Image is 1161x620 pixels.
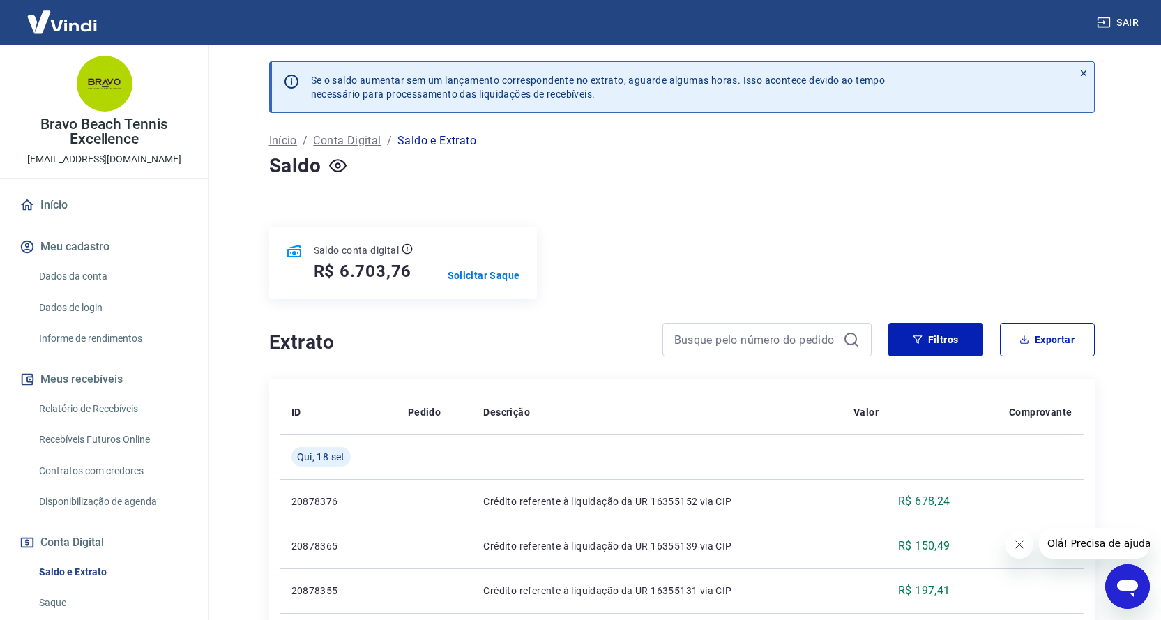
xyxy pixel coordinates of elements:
[33,324,192,353] a: Informe de rendimentos
[1094,10,1144,36] button: Sair
[483,584,831,598] p: Crédito referente à liquidação da UR 16355131 via CIP
[27,152,181,167] p: [EMAIL_ADDRESS][DOMAIN_NAME]
[33,294,192,322] a: Dados de login
[314,243,400,257] p: Saldo conta digital
[397,133,476,149] p: Saldo e Extrato
[291,405,301,419] p: ID
[303,133,308,149] p: /
[269,152,321,180] h4: Saldo
[1000,323,1095,356] button: Exportar
[17,527,192,558] button: Conta Digital
[1009,405,1072,419] p: Comprovante
[77,56,132,112] img: 9b712bdf-b3bb-44e1-aa76-4bd371055ede.jpeg
[408,405,441,419] p: Pedido
[853,405,879,419] p: Valor
[448,269,520,282] a: Solicitar Saque
[33,457,192,485] a: Contratos com credores
[8,10,117,21] span: Olá! Precisa de ajuda?
[1039,528,1150,559] iframe: Mensagem da empresa
[33,558,192,587] a: Saldo e Extrato
[291,584,386,598] p: 20878355
[17,232,192,262] button: Meu cadastro
[17,190,192,220] a: Início
[297,450,345,464] span: Qui, 18 set
[888,323,983,356] button: Filtros
[17,1,107,43] img: Vindi
[33,395,192,423] a: Relatório de Recebíveis
[483,539,831,553] p: Crédito referente à liquidação da UR 16355139 via CIP
[898,493,950,510] p: R$ 678,24
[483,494,831,508] p: Crédito referente à liquidação da UR 16355152 via CIP
[314,260,412,282] h5: R$ 6.703,76
[898,538,950,554] p: R$ 150,49
[313,133,381,149] a: Conta Digital
[33,487,192,516] a: Disponibilização de agenda
[483,405,530,419] p: Descrição
[33,589,192,617] a: Saque
[269,133,297,149] a: Início
[291,494,386,508] p: 20878376
[33,262,192,291] a: Dados da conta
[311,73,886,101] p: Se o saldo aumentar sem um lançamento correspondente no extrato, aguarde algumas horas. Isso acon...
[1006,531,1033,559] iframe: Fechar mensagem
[17,364,192,395] button: Meus recebíveis
[33,425,192,454] a: Recebíveis Futuros Online
[291,539,386,553] p: 20878365
[1105,564,1150,609] iframe: Botão para abrir a janela de mensagens
[898,582,950,599] p: R$ 197,41
[11,117,197,146] p: Bravo Beach Tennis Excellence
[387,133,392,149] p: /
[269,328,646,356] h4: Extrato
[674,329,837,350] input: Busque pelo número do pedido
